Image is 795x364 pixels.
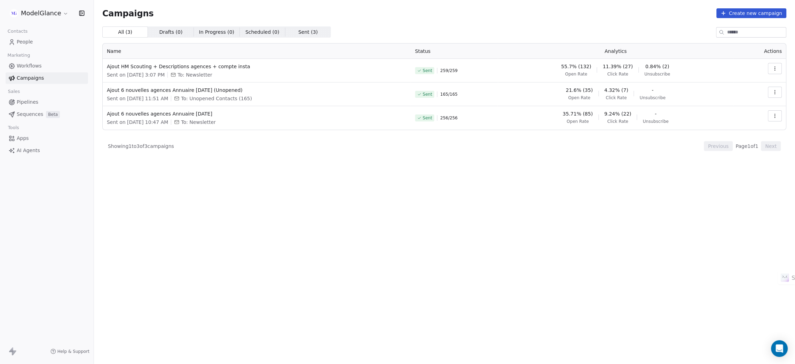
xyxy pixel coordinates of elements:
[103,43,411,59] th: Name
[655,110,657,117] span: -
[46,111,60,118] span: Beta
[10,9,18,17] img: Group%2011.png
[603,63,633,70] span: 11.39% (27)
[5,50,33,61] span: Marketing
[761,141,781,151] button: Next
[652,87,654,94] span: -
[5,86,23,97] span: Sales
[606,95,627,101] span: Click Rate
[498,43,734,59] th: Analytics
[736,143,758,150] span: Page 1 of 1
[607,119,628,124] span: Click Rate
[563,110,593,117] span: 35.71% (85)
[423,68,432,73] span: Sent
[6,133,88,144] a: Apps
[57,349,89,354] span: Help & Support
[107,71,165,78] span: Sent on [DATE] 3:07 PM
[28,44,34,49] img: tab_domain_overview_orange.svg
[5,122,22,133] span: Tools
[107,119,168,126] span: Sent on [DATE] 10:47 AM
[17,111,43,118] span: Sequences
[21,9,61,18] span: ModelGlance
[245,29,280,36] span: Scheduled ( 0 )
[605,110,632,117] span: 9.24% (22)
[108,143,174,150] span: Showing 1 to 3 of 3 campaigns
[107,63,407,70] span: Ajout HM Scouting + Descriptions agences + compte insta
[6,36,88,48] a: People
[298,29,318,36] span: Sent ( 3 )
[11,18,17,24] img: website_grey.svg
[17,98,38,106] span: Pipelines
[199,29,235,36] span: In Progress ( 0 )
[87,45,107,49] div: Mots-clés
[645,71,670,77] span: Unsubscribe
[6,72,88,84] a: Campaigns
[107,110,407,117] span: Ajout 6 nouvelles agences Annuaire [DATE]
[640,95,666,101] span: Unsubscribe
[568,95,591,101] span: Open Rate
[423,115,432,121] span: Sent
[411,43,498,59] th: Status
[178,71,212,78] span: To: Newsletter
[734,43,786,59] th: Actions
[107,95,168,102] span: Sent on [DATE] 11:51 AM
[11,11,17,17] img: logo_orange.svg
[423,92,432,97] span: Sent
[159,29,183,36] span: Drafts ( 0 )
[36,45,54,49] div: Domaine
[440,92,458,97] span: 165 / 165
[6,109,88,120] a: SequencesBeta
[102,8,154,18] span: Campaigns
[646,63,670,70] span: 0.84% (2)
[181,119,216,126] span: To: Newsletter
[561,63,592,70] span: 55.7% (132)
[6,145,88,156] a: AI Agents
[567,119,589,124] span: Open Rate
[771,340,788,357] div: Open Intercom Messenger
[704,141,733,151] button: Previous
[181,95,252,102] span: To: Unopened Contacts (165)
[17,147,40,154] span: AI Agents
[607,71,628,77] span: Click Rate
[440,68,458,73] span: 259 / 259
[17,74,44,82] span: Campaigns
[565,71,588,77] span: Open Rate
[17,135,29,142] span: Apps
[18,18,79,24] div: Domaine: [DOMAIN_NAME]
[440,115,458,121] span: 256 / 256
[6,60,88,72] a: Workflows
[107,87,407,94] span: Ajout 6 nouvelles agences Annuaire [DATE] (Unopened)
[605,87,629,94] span: 4.32% (7)
[566,87,593,94] span: 21.6% (35)
[643,119,669,124] span: Unsubscribe
[50,349,89,354] a: Help & Support
[79,44,85,49] img: tab_keywords_by_traffic_grey.svg
[6,96,88,108] a: Pipelines
[19,11,34,17] div: v 4.0.25
[5,26,31,37] span: Contacts
[717,8,787,18] button: Create new campaign
[17,62,42,70] span: Workflows
[17,38,33,46] span: People
[8,7,70,19] button: ModelGlance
